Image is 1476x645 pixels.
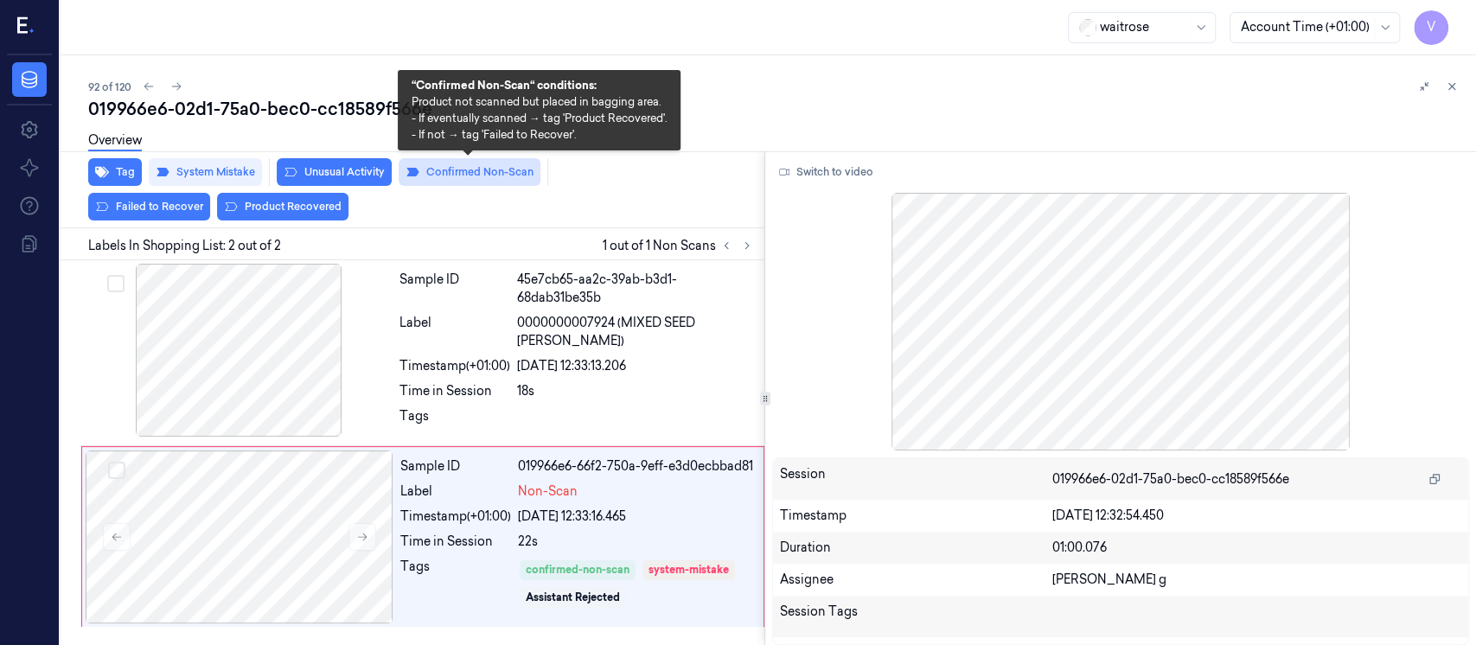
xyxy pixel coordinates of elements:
span: Labels In Shopping List: 2 out of 2 [88,237,281,255]
span: 92 of 120 [88,80,131,94]
button: System Mistake [149,158,262,186]
div: system-mistake [649,562,729,578]
div: 019966e6-02d1-75a0-bec0-cc18589f566e [88,97,1462,121]
div: 019966e6-66f2-750a-9eff-e3d0ecbbad81 [518,457,753,476]
button: Failed to Recover [88,193,210,220]
div: [DATE] 12:33:16.465 [518,508,753,526]
span: 0000000007924 (MIXED SEED [PERSON_NAME]) [517,314,754,350]
div: Tags [399,407,510,435]
div: Assignee [780,571,1052,589]
div: 01:00.076 [1052,539,1461,557]
span: 1 out of 1 Non Scans [603,235,757,256]
button: Tag [88,158,142,186]
div: Sample ID [399,271,510,307]
div: Timestamp (+01:00) [399,357,510,375]
button: V [1414,10,1448,45]
a: Overview [88,131,142,151]
div: [PERSON_NAME] g [1052,571,1461,589]
div: [DATE] 12:32:54.450 [1052,507,1461,525]
button: Select row [107,275,125,292]
span: Non-Scan [518,482,578,501]
button: Switch to video [772,158,880,186]
div: Tags [400,558,511,610]
span: 019966e6-02d1-75a0-bec0-cc18589f566e [1052,470,1289,489]
div: Duration [780,539,1052,557]
button: Product Recovered [217,193,348,220]
div: Session [780,465,1052,493]
div: 45e7cb65-aa2c-39ab-b3d1-68dab31be35b [517,271,754,307]
div: 18s [517,382,754,400]
div: Label [399,314,510,350]
button: Confirmed Non-Scan [399,158,540,186]
div: Sample ID [400,457,511,476]
div: Timestamp (+01:00) [400,508,511,526]
div: Session Tags [780,603,1052,630]
div: Time in Session [399,382,510,400]
div: Timestamp [780,507,1052,525]
div: Label [400,482,511,501]
button: Unusual Activity [277,158,392,186]
button: Select row [108,462,125,479]
div: [DATE] 12:33:13.206 [517,357,754,375]
div: 22s [518,533,753,551]
div: confirmed-non-scan [526,562,629,578]
div: Assistant Rejected [526,590,620,605]
div: Time in Session [400,533,511,551]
